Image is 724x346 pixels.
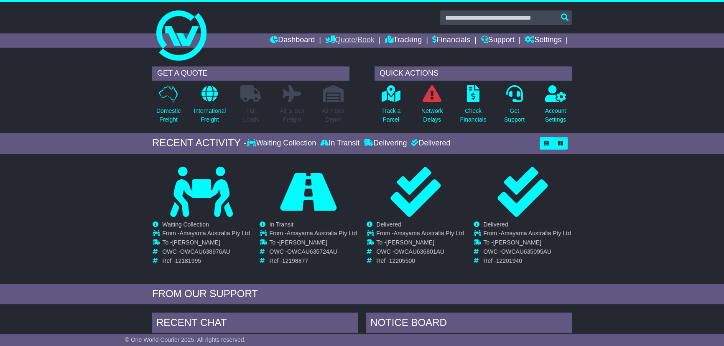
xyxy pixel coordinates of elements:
[421,107,443,124] p: Network Delays
[460,85,487,129] a: CheckFinancials
[504,85,525,129] a: GetSupport
[193,85,226,129] a: InternationalFreight
[385,33,422,48] a: Tracking
[545,85,567,129] a: AccountSettings
[377,239,464,248] td: To -
[493,239,541,246] span: [PERSON_NAME]
[502,248,552,255] span: OWCAU635095AU
[484,239,571,248] td: To -
[152,66,349,81] div: GET A QUOTE
[163,239,250,248] td: To -
[288,248,338,255] span: OWCAU635724AU
[377,221,401,228] span: Delivered
[484,221,508,228] span: Delivered
[152,288,572,300] div: FROM OUR SUPPORT
[504,107,525,124] p: Get Support
[163,221,209,228] span: Waiting Collection
[409,139,450,148] div: Delivered
[152,313,358,335] div: RECENT CHAT
[156,85,181,129] a: DomesticFreight
[525,33,561,48] a: Settings
[322,107,344,124] p: Air / Sea Depot
[496,257,522,264] span: 12201940
[181,248,231,255] span: OWCAU638976AU
[270,239,357,248] td: To -
[194,107,226,124] p: International Freight
[163,230,250,239] td: From -
[172,239,220,246] span: [PERSON_NAME]
[394,230,464,237] span: Amayama Australia Pty Ltd
[377,230,464,239] td: From -
[389,257,415,264] span: 12205500
[270,248,357,257] td: OWC -
[395,248,445,255] span: OWCAU636801AU
[386,239,434,246] span: [PERSON_NAME]
[163,257,250,265] td: Ref -
[270,221,294,228] span: In Transit
[481,33,515,48] a: Support
[280,107,304,124] p: Air & Sea Freight
[125,336,246,343] span: © One World Courier 2025. All rights reserved.
[501,230,571,237] span: Amayama Australia Pty Ltd
[377,248,464,257] td: OWC -
[366,313,572,335] div: NOTICE BOARD
[282,257,308,264] span: 12198877
[545,107,566,124] p: Account Settings
[279,239,327,246] span: [PERSON_NAME]
[381,107,400,124] p: Track a Parcel
[240,107,261,124] p: Full Loads
[287,230,357,237] span: Amayama Australia Pty Ltd
[375,66,572,81] div: QUICK ACTIONS
[460,107,487,124] p: Check Financials
[318,139,362,148] div: In Transit
[484,230,571,239] td: From -
[325,33,375,48] a: Quote/Book
[381,85,401,129] a: Track aParcel
[156,107,181,124] p: Domestic Freight
[362,139,409,148] div: Delivering
[270,257,357,265] td: Ref -
[377,257,464,265] td: Ref -
[421,85,443,129] a: NetworkDelays
[180,230,250,237] span: Amayama Australia Pty Ltd
[152,137,247,149] div: RECENT ACTIVITY -
[484,248,571,257] td: OWC -
[175,257,201,264] span: 12181995
[270,33,315,48] a: Dashboard
[270,230,357,239] td: From -
[163,248,250,257] td: OWC -
[247,139,318,148] div: Waiting Collection
[432,33,470,48] a: Financials
[484,257,571,265] td: Ref -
